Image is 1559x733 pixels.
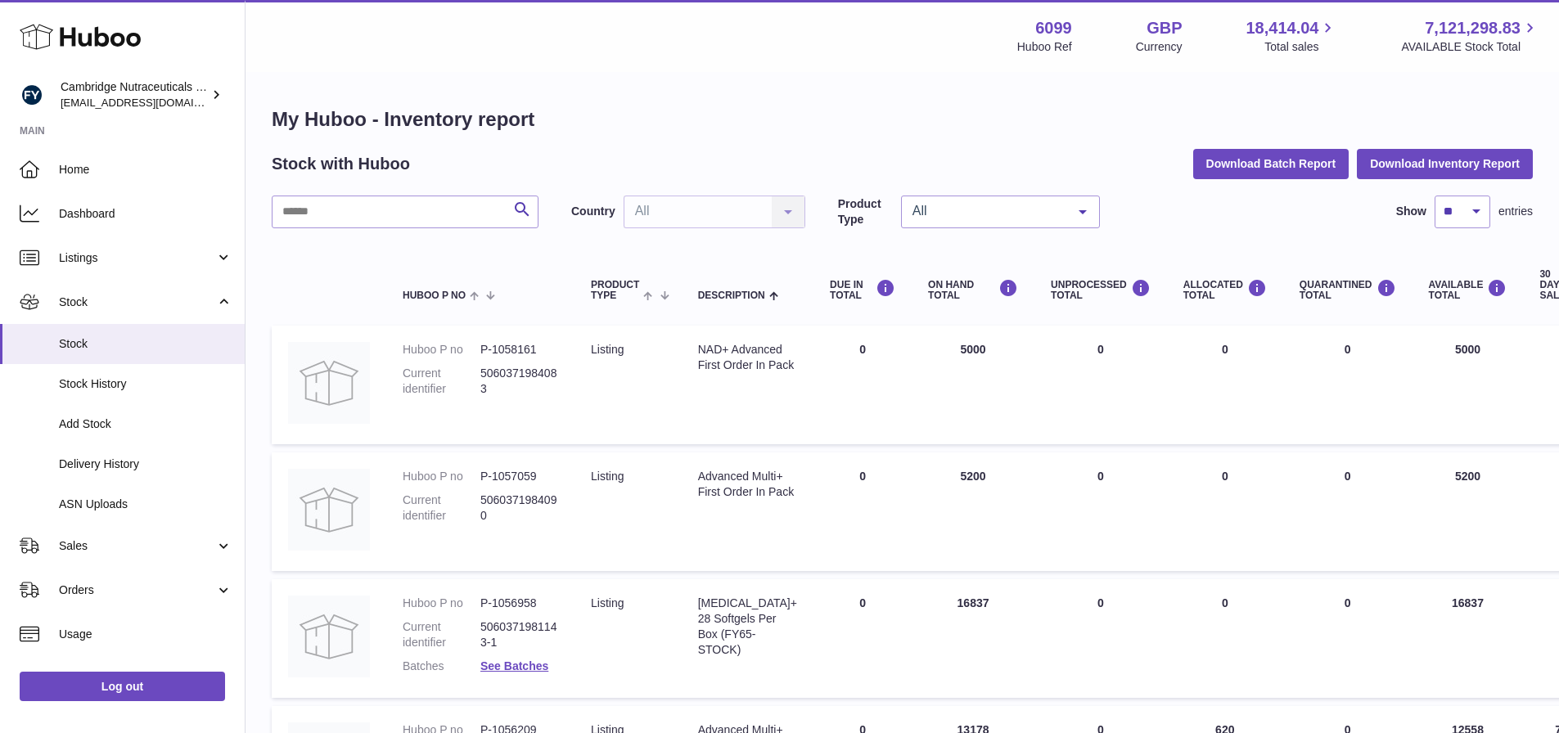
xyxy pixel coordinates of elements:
td: 0 [813,326,912,444]
strong: GBP [1147,17,1182,39]
label: Product Type [838,196,893,227]
span: AVAILABLE Stock Total [1401,39,1539,55]
span: Add Stock [59,416,232,432]
span: Stock [59,336,232,352]
span: Usage [59,627,232,642]
span: Product Type [591,280,639,301]
dd: 5060371984090 [480,492,558,524]
div: ON HAND Total [928,279,1018,301]
td: 5000 [1413,326,1524,444]
td: 0 [1034,579,1167,699]
td: 0 [1167,452,1283,571]
dd: P-1056958 [480,596,558,611]
dd: 5060371981143-1 [480,619,558,650]
div: ALLOCATED Total [1183,279,1267,301]
span: All [908,203,1066,219]
dd: P-1057059 [480,469,558,484]
span: Description [698,290,765,301]
td: 0 [1167,579,1283,699]
img: huboo@camnutra.com [20,83,44,107]
td: 0 [1034,326,1167,444]
label: Show [1396,204,1426,219]
div: NAD+ Advanced First Order In Pack [698,342,797,373]
span: 0 [1345,343,1351,356]
td: 0 [1034,452,1167,571]
td: 16837 [1413,579,1524,699]
span: [EMAIL_ADDRESS][DOMAIN_NAME] [61,96,241,109]
span: listing [591,470,624,483]
td: 0 [813,452,912,571]
strong: 6099 [1035,17,1072,39]
dt: Huboo P no [403,596,480,611]
span: 0 [1345,596,1351,609]
div: Huboo Ref [1017,39,1072,55]
dt: Current identifier [403,619,480,650]
span: 18,414.04 [1246,17,1318,39]
span: Delivery History [59,456,232,472]
button: Download Inventory Report [1357,149,1533,178]
span: Dashboard [59,206,232,222]
span: Huboo P no [403,290,466,301]
span: 7,121,298.83 [1425,17,1521,39]
td: 5200 [912,452,1034,571]
td: 5200 [1413,452,1524,571]
span: ASN Uploads [59,497,232,512]
dt: Batches [403,659,480,674]
div: Currency [1136,39,1183,55]
a: 7,121,298.83 AVAILABLE Stock Total [1401,17,1539,55]
div: AVAILABLE Total [1429,279,1507,301]
div: [MEDICAL_DATA]+ 28 Softgels Per Box (FY65-STOCK) [698,596,797,658]
img: product image [288,469,370,551]
span: Home [59,162,232,178]
span: Stock [59,295,215,310]
span: 0 [1345,470,1351,483]
img: product image [288,596,370,677]
span: Listings [59,250,215,266]
div: Cambridge Nutraceuticals Ltd [61,79,208,110]
dt: Current identifier [403,366,480,397]
dt: Huboo P no [403,469,480,484]
div: DUE IN TOTAL [830,279,895,301]
td: 0 [1167,326,1283,444]
span: Stock History [59,376,232,392]
span: listing [591,343,624,356]
button: Download Batch Report [1193,149,1349,178]
h1: My Huboo - Inventory report [272,106,1533,133]
dt: Huboo P no [403,342,480,358]
span: entries [1498,204,1533,219]
td: 0 [813,579,912,699]
span: Orders [59,582,215,598]
a: Log out [20,672,225,701]
label: Country [571,204,615,219]
div: QUARANTINED Total [1300,279,1396,301]
div: UNPROCESSED Total [1051,279,1151,301]
img: product image [288,342,370,424]
h2: Stock with Huboo [272,153,410,175]
div: Advanced Multi+ First Order In Pack [698,469,797,500]
dt: Current identifier [403,492,480,524]
span: listing [591,596,624,609]
a: See Batches [480,659,548,672]
dd: 5060371984083 [480,366,558,397]
span: Sales [59,538,215,554]
a: 18,414.04 Total sales [1246,17,1337,55]
span: Total sales [1264,39,1337,55]
td: 16837 [912,579,1034,699]
td: 5000 [912,326,1034,444]
dd: P-1058161 [480,342,558,358]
